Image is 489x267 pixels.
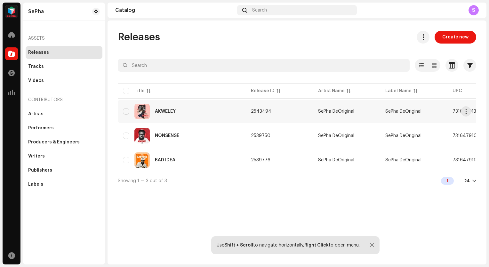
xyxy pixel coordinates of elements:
div: NONSENSE [155,133,179,138]
div: Artists [28,111,44,117]
div: Performers [28,125,54,131]
span: 7316479118911 [453,158,485,162]
div: Publishers [28,168,52,173]
div: Releases [28,50,49,55]
div: SePha [28,9,44,14]
strong: Shift + Scroll [224,243,253,247]
span: 7316479138865 [453,109,487,114]
span: SePha DeOriginal [318,133,375,138]
img: 02918195-abf5-4366-97f6-a554ae059473 [134,152,150,168]
re-a-nav-header: Contributors [26,92,102,108]
div: Label Name [385,88,412,94]
span: 2539750 [251,133,270,138]
re-m-nav-item: Publishers [26,164,102,177]
re-a-nav-header: Assets [26,31,102,46]
re-m-nav-item: Releases [26,46,102,59]
img: 2f06cef3-1d10-41d8-8311-317fafcf30d5 [134,104,150,119]
div: SePha DeOriginal [318,158,354,162]
div: Release ID [251,88,275,94]
div: BAD IDEA [155,158,175,162]
re-m-nav-item: Labels [26,178,102,191]
div: Tracks [28,64,44,69]
div: Use to navigate horizontally, to open menu. [217,243,360,248]
span: Search [252,8,267,13]
span: 2539776 [251,158,270,162]
span: 7316479105263 [453,133,488,138]
div: 24 [464,178,470,183]
input: Search [118,59,410,72]
div: SePha DeOriginal [318,133,354,138]
span: SePha DeOriginal [385,109,421,114]
span: Create new [442,31,469,44]
div: Artist Name [318,88,345,94]
div: Videos [28,78,44,83]
img: feab3aad-9b62-475c-8caf-26f15a9573ee [5,5,18,18]
div: 1 [441,177,454,185]
div: Catalog [115,8,235,13]
span: SePha DeOriginal [318,158,375,162]
div: Producers & Engineers [28,140,80,145]
span: SePha DeOriginal [318,109,375,114]
re-m-nav-item: Artists [26,108,102,120]
button: Create new [435,31,476,44]
span: SePha DeOriginal [385,133,421,138]
img: 94e29163-908c-4e82-a5e9-2e6af5656c09 [134,128,150,143]
div: Title [134,88,145,94]
re-m-nav-item: Videos [26,74,102,87]
re-m-nav-item: Tracks [26,60,102,73]
span: Showing 1 — 3 out of 3 [118,179,167,183]
div: Writers [28,154,45,159]
div: AKWELEY [155,109,176,114]
div: SePha DeOriginal [318,109,354,114]
div: S [469,5,479,15]
div: Labels [28,182,43,187]
re-m-nav-item: Performers [26,122,102,134]
span: 2543494 [251,109,271,114]
strong: Right Click [304,243,329,247]
span: Releases [118,31,160,44]
re-m-nav-item: Producers & Engineers [26,136,102,149]
re-m-nav-item: Writers [26,150,102,163]
span: SePha DeOriginal [385,158,421,162]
